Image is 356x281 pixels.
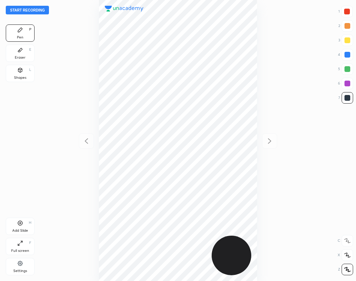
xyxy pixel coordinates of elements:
div: 3 [338,35,353,46]
div: Add Slide [12,229,28,232]
div: X [338,249,353,261]
div: Pen [17,36,23,39]
div: H [29,221,31,225]
div: Z [338,264,353,275]
div: C [338,235,353,246]
div: 1 [338,6,353,17]
div: 5 [338,63,353,75]
div: Shapes [14,76,26,80]
button: Start recording [6,6,49,14]
div: 6 [338,78,353,89]
img: logo.38c385cc.svg [105,6,144,12]
div: F [29,241,31,245]
div: Eraser [15,56,26,59]
div: Settings [13,269,27,273]
div: 2 [338,20,353,32]
div: Full screen [11,249,29,253]
div: P [29,28,31,31]
div: E [29,48,31,51]
div: 7 [338,92,353,104]
div: L [29,68,31,72]
div: 4 [338,49,353,60]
